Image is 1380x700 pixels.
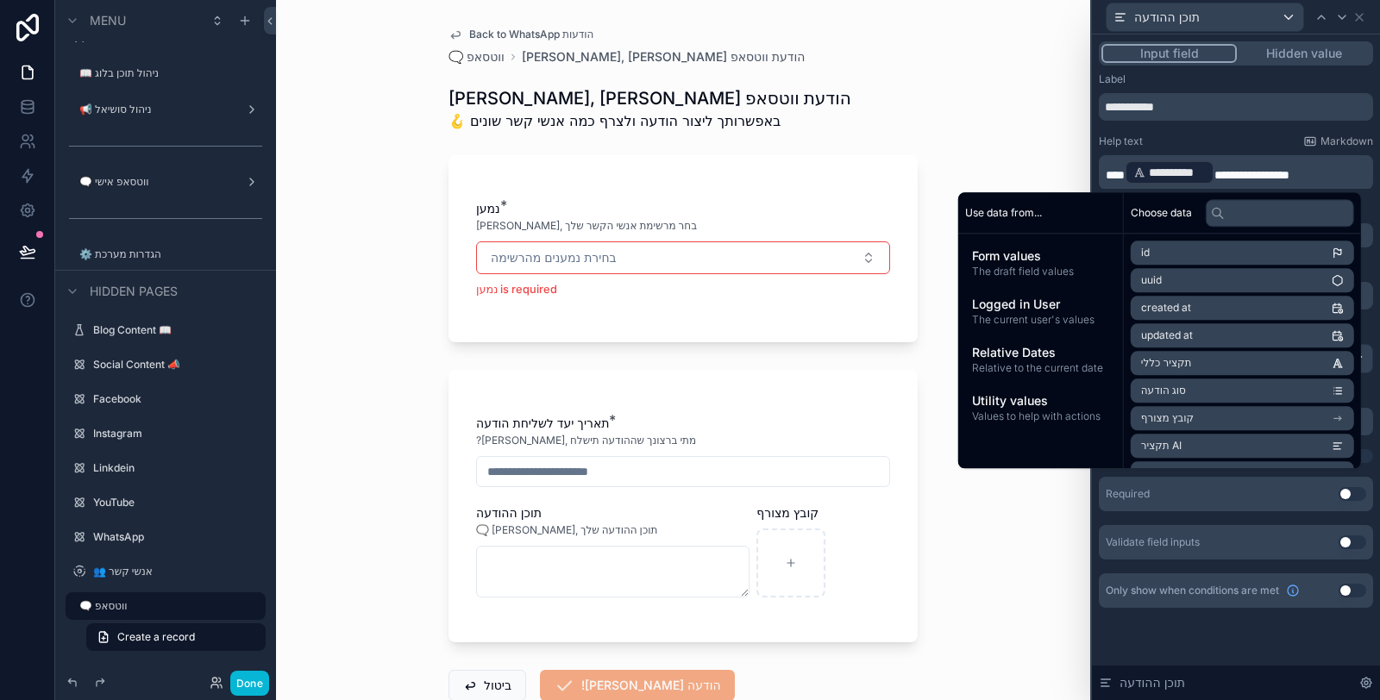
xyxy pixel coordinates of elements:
label: 🗨️ ווטסאפ אישי [79,175,238,189]
label: Blog Content 📖 [93,323,262,337]
span: Form values [972,247,1109,265]
span: Relative Dates [972,344,1109,361]
div: scrollable content [1099,155,1373,189]
span: בחירת נמענים מהרשימה [491,249,617,266]
span: 🗨️ [PERSON_NAME], תוכן ההודעה שלך [476,523,657,537]
button: Select Button [476,241,890,274]
div: Validate field inputs [1106,535,1200,549]
span: Values to help with actions [972,409,1109,423]
label: Label [1099,72,1126,86]
span: Only show when conditions are met [1106,584,1279,597]
span: Utility values [972,392,1109,409]
span: קובץ מצורף [756,505,819,520]
label: Help text [1099,134,1143,148]
button: Done [230,671,269,696]
span: Choose data [1131,206,1192,220]
span: תוכן ההודעה [1134,9,1200,26]
h1: [PERSON_NAME], [PERSON_NAME] הודעת ווטסאפ [448,86,851,110]
span: נמען [476,201,500,216]
span: The current user's values [972,313,1109,327]
div: scrollable content [958,234,1123,437]
label: YouTube [93,496,262,509]
a: 🗨️ ווטסאפ [448,48,505,66]
label: Facebook [93,392,262,406]
span: Markdown [1320,134,1373,148]
p: נמען is required [476,281,890,297]
span: The draft field values [972,265,1109,278]
label: 📖 ניהול תוכן בלוג [79,66,262,80]
a: Back to WhatsApp הודעות [448,28,593,41]
span: תוכן ההודעה [1120,674,1185,691]
button: תוכן ההודעה [1106,3,1304,32]
div: Required [1106,487,1150,501]
span: ?[PERSON_NAME], מתי ברצונך שההודעה תישלח [476,434,696,447]
span: Hidden pages [90,283,178,300]
span: Back to WhatsApp הודעות [469,28,593,41]
label: Linkdein [93,461,262,475]
span: תאריך יעד לשליחת הודעה [476,416,609,430]
span: Logged in User [972,296,1109,313]
a: [PERSON_NAME], [PERSON_NAME] הודעת ווטסאפ [522,48,805,66]
label: Social Content 📣 [93,358,262,372]
a: Create a record [86,623,266,651]
label: ⚙️ הגדרות מערכת [79,247,262,261]
button: Input field [1101,44,1237,63]
label: 🗨️ ווטסאפ [79,599,255,613]
span: Use data from... [965,206,1042,220]
label: 📢 ניהול סושיאל [79,103,238,116]
label: 👥 אנשי קשר [93,565,262,578]
span: 🪝 באפשרותך ליצור הודעה ולצרף כמה אנשי קשר שונים [448,110,851,131]
label: WhatsApp [93,530,262,544]
span: Create a record [117,630,195,644]
a: Markdown [1303,134,1373,148]
button: Hidden value [1237,44,1371,63]
span: [PERSON_NAME], בחר מרשימת אנשי הקשר שלך [476,219,697,233]
span: תוכן ההודעה [476,505,542,520]
span: Menu [90,12,126,29]
span: Relative to the current date [972,361,1109,375]
label: Instagram [93,427,262,441]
